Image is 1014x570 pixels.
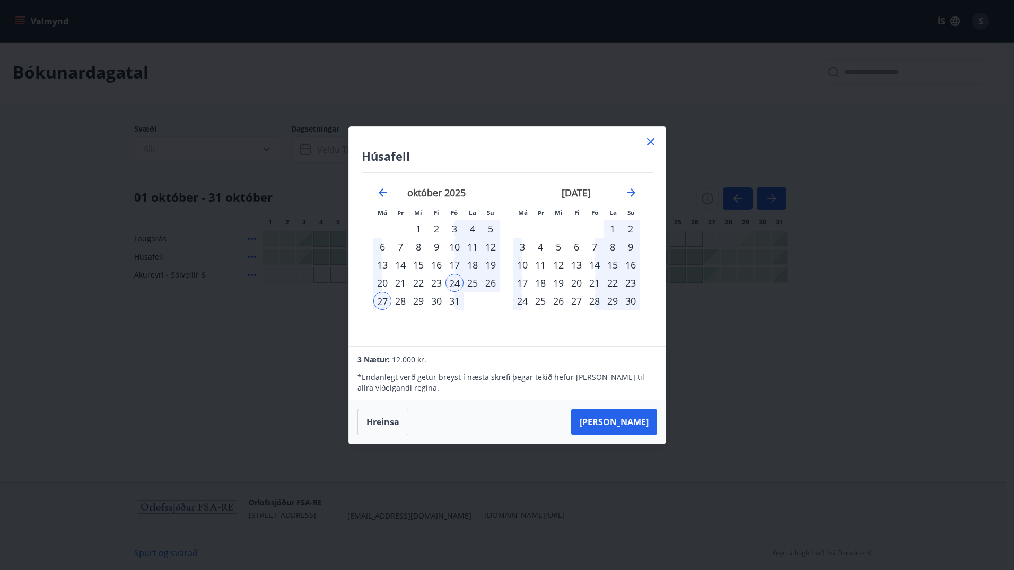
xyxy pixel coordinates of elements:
[622,256,640,274] div: 16
[373,274,391,292] td: Choose mánudagur, 20. október 2025 as your check-in date. It’s available.
[409,220,427,238] td: Choose miðvikudagur, 1. október 2025 as your check-in date. It’s available.
[549,256,567,274] td: Choose miðvikudagur, 12. nóvember 2025 as your check-in date. It’s available.
[409,256,427,274] td: Choose miðvikudagur, 15. október 2025 as your check-in date. It’s available.
[391,238,409,256] td: Choose þriðjudagur, 7. október 2025 as your check-in date. It’s available.
[531,238,549,256] div: 4
[604,274,622,292] td: Choose laugardagur, 22. nóvember 2025 as your check-in date. It’s available.
[427,238,445,256] td: Choose fimmtudagur, 9. október 2025 as your check-in date. It’s available.
[604,274,622,292] div: 22
[464,220,482,238] td: Choose laugardagur, 4. október 2025 as your check-in date. It’s available.
[378,209,387,217] small: Má
[567,238,585,256] div: 6
[571,409,657,435] button: [PERSON_NAME]
[513,256,531,274] td: Choose mánudagur, 10. nóvember 2025 as your check-in date. It’s available.
[549,238,567,256] div: 5
[373,238,391,256] td: Choose mánudagur, 6. október 2025 as your check-in date. It’s available.
[445,220,464,238] td: Choose föstudagur, 3. október 2025 as your check-in date. It’s available.
[622,238,640,256] div: 9
[373,292,391,310] div: 27
[625,186,637,199] div: Move forward to switch to the next month.
[445,274,464,292] div: 24
[469,209,476,217] small: La
[549,274,567,292] td: Choose miðvikudagur, 19. nóvember 2025 as your check-in date. It’s available.
[549,256,567,274] div: 12
[357,355,390,365] span: 3 Nætur:
[445,220,464,238] div: 3
[464,256,482,274] td: Choose laugardagur, 18. október 2025 as your check-in date. It’s available.
[357,409,408,435] button: Hreinsa
[391,274,409,292] td: Choose þriðjudagur, 21. október 2025 as your check-in date. It’s available.
[538,209,544,217] small: Þr
[549,292,567,310] div: 26
[585,238,604,256] div: 7
[531,274,549,292] td: Choose þriðjudagur, 18. nóvember 2025 as your check-in date. It’s available.
[487,209,494,217] small: Su
[531,238,549,256] td: Choose þriðjudagur, 4. nóvember 2025 as your check-in date. It’s available.
[427,274,445,292] div: 23
[373,274,391,292] div: 20
[427,238,445,256] div: 9
[604,292,622,310] div: 29
[445,256,464,274] div: 17
[397,209,404,217] small: Þr
[427,220,445,238] td: Choose fimmtudagur, 2. október 2025 as your check-in date. It’s available.
[482,274,500,292] div: 26
[464,238,482,256] div: 11
[574,209,580,217] small: Fi
[567,256,585,274] div: 13
[409,256,427,274] div: 15
[445,238,464,256] td: Choose föstudagur, 10. október 2025 as your check-in date. It’s available.
[482,220,500,238] td: Choose sunnudagur, 5. október 2025 as your check-in date. It’s available.
[622,292,640,310] td: Choose sunnudagur, 30. nóvember 2025 as your check-in date. It’s available.
[604,238,622,256] div: 8
[392,355,426,365] span: 12.000 kr.
[513,274,531,292] div: 17
[409,238,427,256] div: 8
[445,256,464,274] td: Choose föstudagur, 17. október 2025 as your check-in date. It’s available.
[627,209,635,217] small: Su
[391,292,409,310] div: 28
[451,209,458,217] small: Fö
[373,238,391,256] div: 6
[513,238,531,256] div: 3
[567,256,585,274] td: Choose fimmtudagur, 13. nóvember 2025 as your check-in date. It’s available.
[585,292,604,310] div: 28
[604,256,622,274] td: Choose laugardagur, 15. nóvember 2025 as your check-in date. It’s available.
[482,220,500,238] div: 5
[464,274,482,292] td: Selected. laugardagur, 25. október 2025
[377,186,389,199] div: Move backward to switch to the previous month.
[482,256,500,274] div: 19
[482,238,500,256] td: Choose sunnudagur, 12. október 2025 as your check-in date. It’s available.
[604,220,622,238] td: Choose laugardagur, 1. nóvember 2025 as your check-in date. It’s available.
[427,256,445,274] div: 16
[585,238,604,256] td: Choose föstudagur, 7. nóvember 2025 as your check-in date. It’s available.
[409,292,427,310] td: Choose miðvikudagur, 29. október 2025 as your check-in date. It’s available.
[373,292,391,310] td: Selected as end date. mánudagur, 27. október 2025
[585,256,604,274] div: 14
[391,292,409,310] td: Choose þriðjudagur, 28. október 2025 as your check-in date. It’s available.
[409,274,427,292] div: 22
[531,274,549,292] div: 18
[604,238,622,256] td: Choose laugardagur, 8. nóvember 2025 as your check-in date. It’s available.
[585,256,604,274] td: Choose föstudagur, 14. nóvember 2025 as your check-in date. It’s available.
[414,209,422,217] small: Mi
[482,238,500,256] div: 12
[513,274,531,292] td: Choose mánudagur, 17. nóvember 2025 as your check-in date. It’s available.
[585,292,604,310] td: Choose föstudagur, 28. nóvember 2025 as your check-in date. It’s available.
[407,186,466,199] strong: október 2025
[604,256,622,274] div: 15
[362,173,653,333] div: Calendar
[427,256,445,274] td: Choose fimmtudagur, 16. október 2025 as your check-in date. It’s available.
[562,186,591,199] strong: [DATE]
[604,220,622,238] div: 1
[357,372,657,393] p: * Endanlegt verð getur breyst í næsta skrefi þegar tekið hefur [PERSON_NAME] til allra viðeigandi...
[409,238,427,256] td: Choose miðvikudagur, 8. október 2025 as your check-in date. It’s available.
[391,274,409,292] div: 21
[464,274,482,292] div: 25
[549,292,567,310] td: Choose miðvikudagur, 26. nóvember 2025 as your check-in date. It’s available.
[567,238,585,256] td: Choose fimmtudagur, 6. nóvember 2025 as your check-in date. It’s available.
[549,238,567,256] td: Choose miðvikudagur, 5. nóvember 2025 as your check-in date. It’s available.
[464,256,482,274] div: 18
[555,209,563,217] small: Mi
[622,238,640,256] td: Choose sunnudagur, 9. nóvember 2025 as your check-in date. It’s available.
